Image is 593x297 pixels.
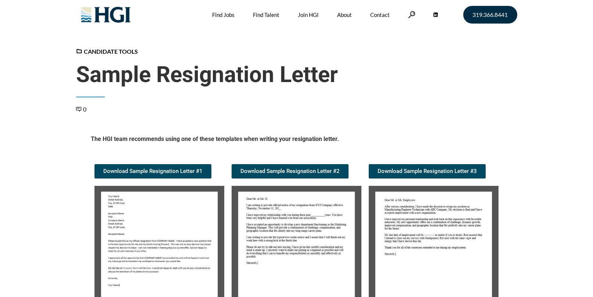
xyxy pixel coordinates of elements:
a: Download Sample Resignation Letter #2 [232,164,349,178]
a: Candidate Tools [76,48,138,55]
a: Search [408,11,415,18]
span: Download Sample Resignation Letter #3 [378,169,477,174]
span: 319.366.8441 [472,12,508,18]
a: 0 [76,106,86,113]
span: Sample Resignation Letter [76,61,517,88]
span: Download Sample Resignation Letter #1 [103,169,203,174]
a: 319.366.8441 [463,6,517,24]
a: Download Sample Resignation Letter #3 [369,164,486,178]
a: Download Sample Resignation Letter #1 [94,164,211,178]
h5: The HGI team recommends using one of these templates when writing your resignation letter. [91,135,503,146]
span: Download Sample Resignation Letter #2 [240,169,340,174]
